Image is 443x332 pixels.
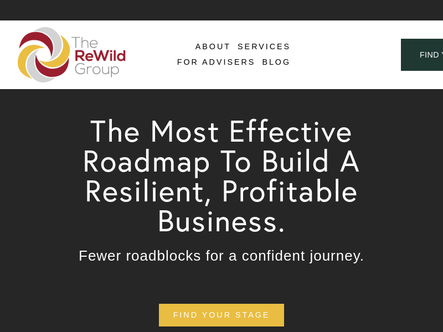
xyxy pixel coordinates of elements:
[195,39,231,55] a: folder dropdown
[262,55,291,71] a: Blog
[238,39,291,55] a: folder dropdown
[159,304,284,327] a: find your stage
[79,247,364,264] span: Fewer roadblocks for a confident journey.
[177,55,256,71] a: For Advisers
[18,27,126,82] img: The ReWild Group
[83,112,370,239] span: The Most Effective Roadmap To Build A Resilient, Profitable Business.
[195,40,231,54] span: About
[238,40,291,54] span: Services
